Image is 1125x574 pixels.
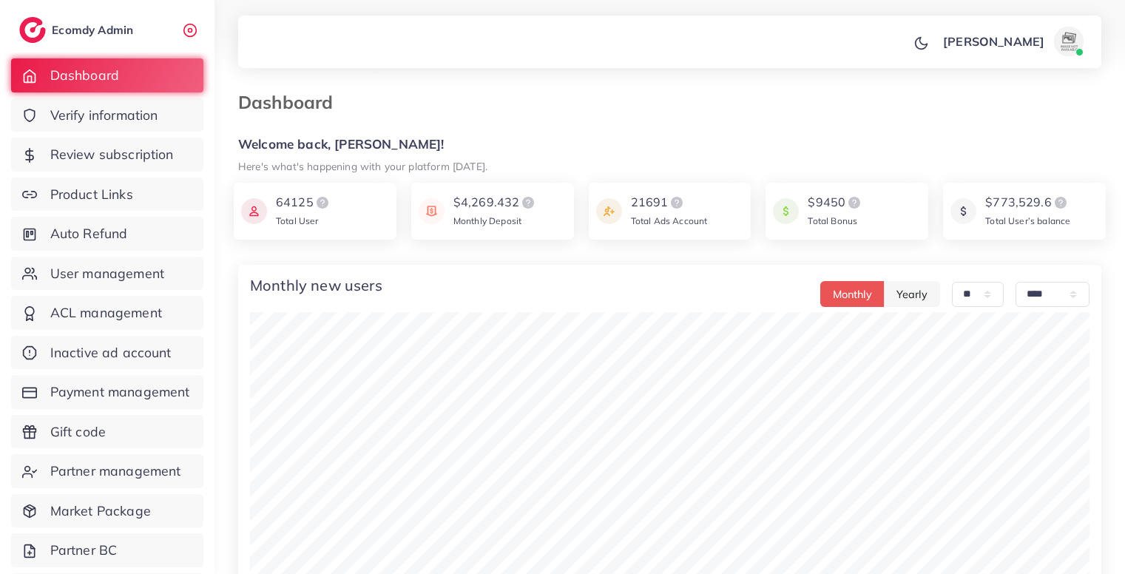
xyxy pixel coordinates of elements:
[50,462,181,481] span: Partner management
[985,215,1070,226] span: Total User’s balance
[419,194,445,229] img: icon payment
[11,296,203,330] a: ACL management
[935,27,1089,56] a: [PERSON_NAME]avatar
[50,343,172,362] span: Inactive ad account
[773,194,799,229] img: icon payment
[50,185,133,204] span: Product Links
[11,138,203,172] a: Review subscription
[250,277,382,294] h4: Monthly new users
[50,145,174,164] span: Review subscription
[631,194,708,212] div: 21691
[50,502,151,521] span: Market Package
[50,541,118,560] span: Partner BC
[11,217,203,251] a: Auto Refund
[11,454,203,488] a: Partner management
[668,194,686,212] img: logo
[238,137,1101,152] h5: Welcome back, [PERSON_NAME]!
[11,375,203,409] a: Payment management
[453,215,521,226] span: Monthly Deposit
[1054,27,1084,56] img: avatar
[950,194,976,229] img: icon payment
[50,303,162,323] span: ACL management
[985,194,1070,212] div: $773,529.6
[50,264,164,283] span: User management
[50,106,158,125] span: Verify information
[808,194,863,212] div: $9450
[11,336,203,370] a: Inactive ad account
[1052,194,1070,212] img: logo
[11,98,203,132] a: Verify information
[943,33,1044,50] p: [PERSON_NAME]
[519,194,537,212] img: logo
[11,494,203,528] a: Market Package
[52,23,137,37] h2: Ecomdy Admin
[50,382,190,402] span: Payment management
[453,194,538,212] div: $4,269.432
[50,224,128,243] span: Auto Refund
[50,422,106,442] span: Gift code
[50,66,119,85] span: Dashboard
[19,17,137,43] a: logoEcomdy Admin
[11,257,203,291] a: User management
[808,215,857,226] span: Total Bonus
[631,215,708,226] span: Total Ads Account
[276,194,331,212] div: 64125
[241,194,267,229] img: icon payment
[238,92,345,113] h3: Dashboard
[11,533,203,567] a: Partner BC
[11,415,203,449] a: Gift code
[820,281,885,307] button: Monthly
[884,281,940,307] button: Yearly
[11,178,203,212] a: Product Links
[276,215,319,226] span: Total User
[238,160,487,172] small: Here's what's happening with your platform [DATE].
[314,194,331,212] img: logo
[596,194,622,229] img: icon payment
[19,17,46,43] img: logo
[11,58,203,92] a: Dashboard
[845,194,863,212] img: logo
